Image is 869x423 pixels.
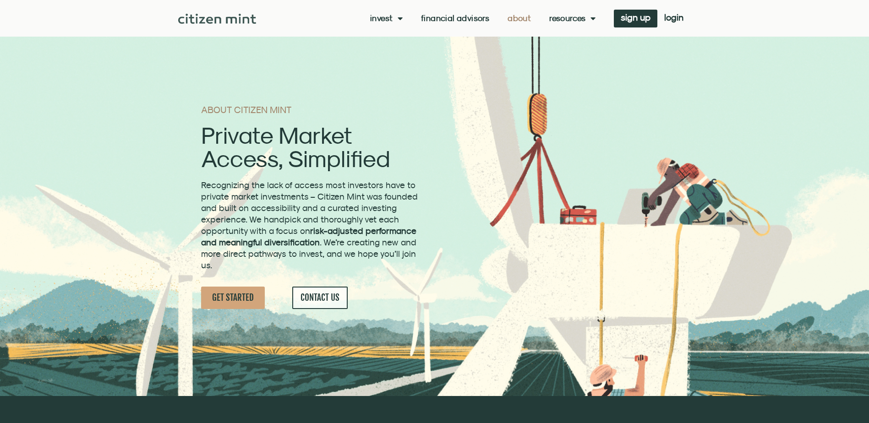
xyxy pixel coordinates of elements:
[657,10,690,27] a: login
[292,287,348,309] a: CONTACT US
[370,14,403,23] a: Invest
[178,14,257,24] img: Citizen Mint
[421,14,489,23] a: Financial Advisors
[212,292,254,304] span: GET STARTED
[549,14,596,23] a: Resources
[201,226,416,247] strong: risk-adjusted performance and meaningful diversification
[614,10,657,27] a: sign up
[621,14,650,21] span: sign up
[201,124,421,170] h2: Private Market Access, Simplified
[201,105,421,114] h1: ABOUT CITIZEN MINT
[201,180,418,270] span: Recognizing the lack of access most investors have to private market investments – Citizen Mint w...
[201,287,265,309] a: GET STARTED
[508,14,531,23] a: About
[301,292,339,304] span: CONTACT US
[370,14,596,23] nav: Menu
[664,14,683,21] span: login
